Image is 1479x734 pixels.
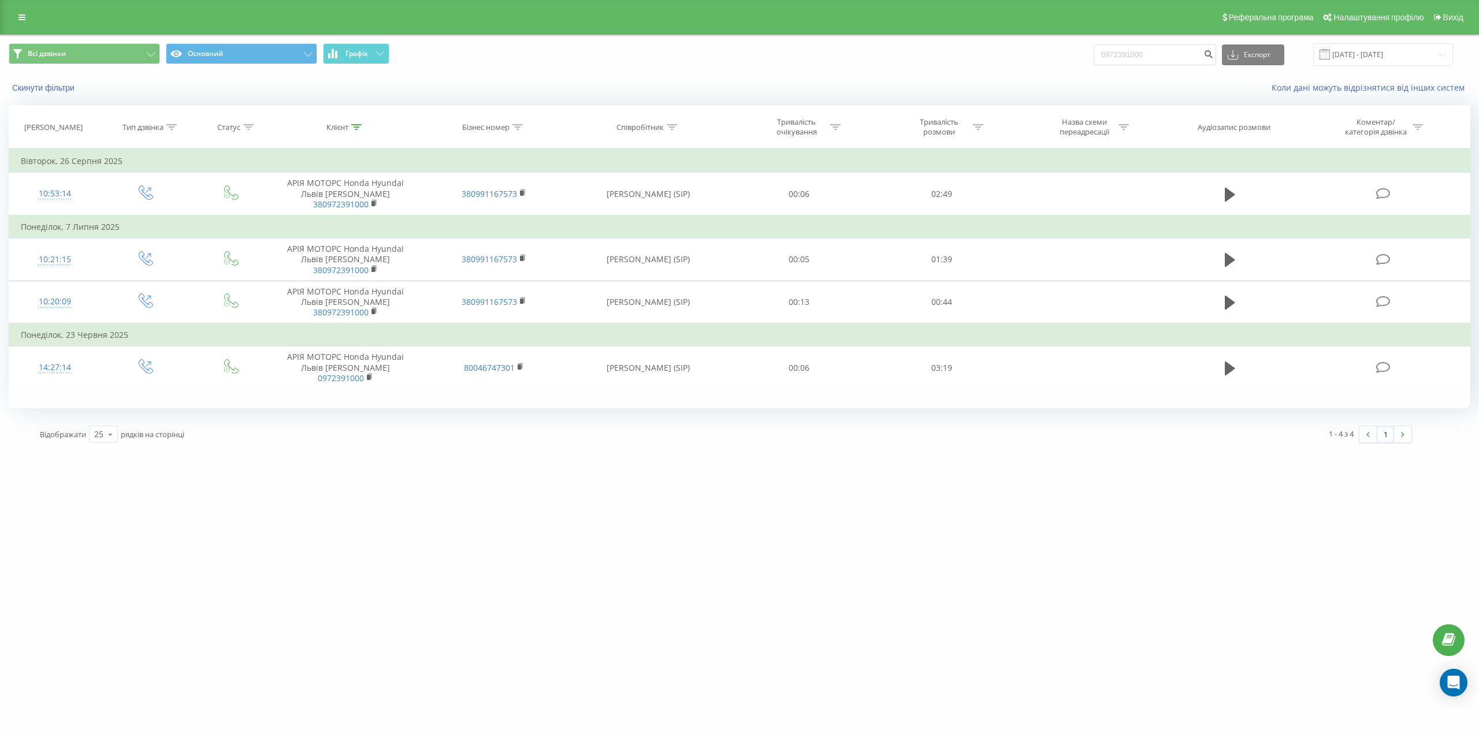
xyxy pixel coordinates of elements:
[728,239,871,281] td: 00:05
[462,122,510,132] div: Бізнес номер
[326,122,348,132] div: Клієнт
[1094,44,1216,65] input: Пошук за номером
[345,50,368,58] span: Графік
[728,173,871,215] td: 00:06
[616,122,664,132] div: Співробітник
[1333,13,1424,22] span: Налаштування профілю
[323,43,389,64] button: Графік
[1222,44,1284,65] button: Експорт
[272,239,420,281] td: АРІЯ МОТОРС Honda Hyundai Львів [PERSON_NAME]
[1443,13,1463,22] span: Вихід
[94,429,103,440] div: 25
[462,188,517,199] a: 380991167573
[728,281,871,323] td: 00:13
[464,362,515,373] a: 80046747301
[1329,428,1354,439] div: 1 - 4 з 4
[765,117,827,137] div: Тривалість очікування
[28,49,66,58] span: Всі дзвінки
[21,182,89,205] div: 10:53:14
[1198,122,1270,132] div: Аудіозапис розмови
[24,122,83,132] div: [PERSON_NAME]
[272,346,420,389] td: АРІЯ МОТОРС Honda Hyundai Львів [PERSON_NAME]
[1054,117,1116,137] div: Назва схеми переадресації
[568,239,728,281] td: [PERSON_NAME] (SIP)
[318,372,364,383] a: 0972391000
[9,83,80,93] button: Скинути фільтри
[21,290,89,313] div: 10:20:09
[871,346,1013,389] td: 03:19
[871,173,1013,215] td: 02:49
[568,173,728,215] td: [PERSON_NAME] (SIP)
[462,296,517,307] a: 380991167573
[1377,426,1394,442] a: 1
[568,281,728,323] td: [PERSON_NAME] (SIP)
[9,150,1470,173] td: Вівторок, 26 Серпня 2025
[313,199,369,210] a: 380972391000
[871,281,1013,323] td: 00:44
[568,346,728,389] td: [PERSON_NAME] (SIP)
[9,323,1470,346] td: Понеділок, 23 Червня 2025
[217,122,240,132] div: Статус
[166,43,317,64] button: Основний
[908,117,970,137] div: Тривалість розмови
[1342,117,1410,137] div: Коментар/категорія дзвінка
[871,239,1013,281] td: 01:39
[313,264,369,275] a: 380972391000
[9,43,160,64] button: Всі дзвінки
[1440,669,1467,696] div: Open Intercom Messenger
[121,429,184,439] span: рядків на сторінці
[21,248,89,271] div: 10:21:15
[122,122,163,132] div: Тип дзвінка
[313,307,369,318] a: 380972391000
[40,429,86,439] span: Відображати
[21,356,89,379] div: 14:27:14
[272,281,420,323] td: АРІЯ МОТОРС Honda Hyundai Львів [PERSON_NAME]
[462,254,517,264] a: 380991167573
[9,215,1470,239] td: Понеділок, 7 Липня 2025
[1272,82,1470,93] a: Коли дані можуть відрізнятися вiд інших систем
[728,346,871,389] td: 00:06
[1229,13,1314,22] span: Реферальна програма
[272,173,420,215] td: АРІЯ МОТОРС Honda Hyundai Львів [PERSON_NAME]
